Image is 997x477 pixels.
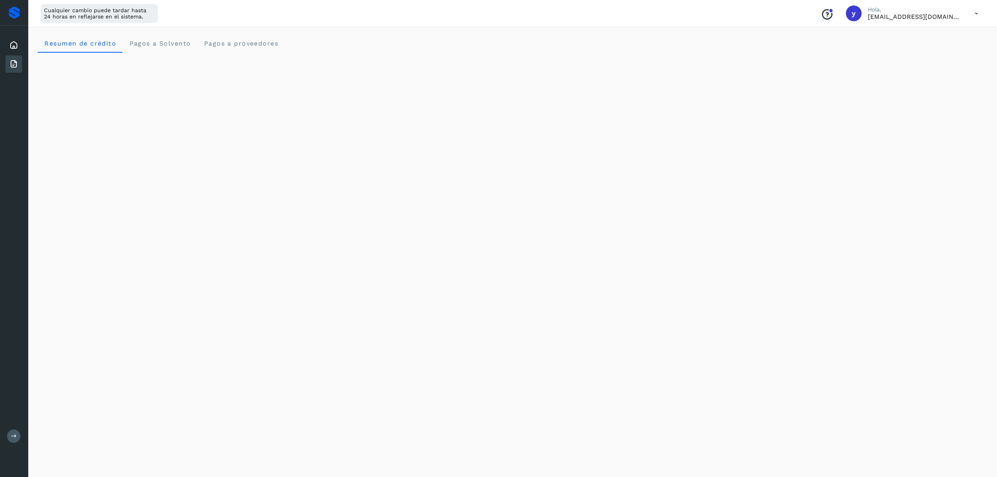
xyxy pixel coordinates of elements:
[868,6,962,13] p: Hola,
[129,40,191,47] span: Pagos a Solvento
[203,40,278,47] span: Pagos a proveedores
[44,40,116,47] span: Resumen de crédito
[5,55,22,73] div: Facturas
[868,13,962,20] p: yarellano@t-lmas.com.mx
[41,4,158,23] div: Cualquier cambio puede tardar hasta 24 horas en reflejarse en el sistema.
[5,37,22,54] div: Inicio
